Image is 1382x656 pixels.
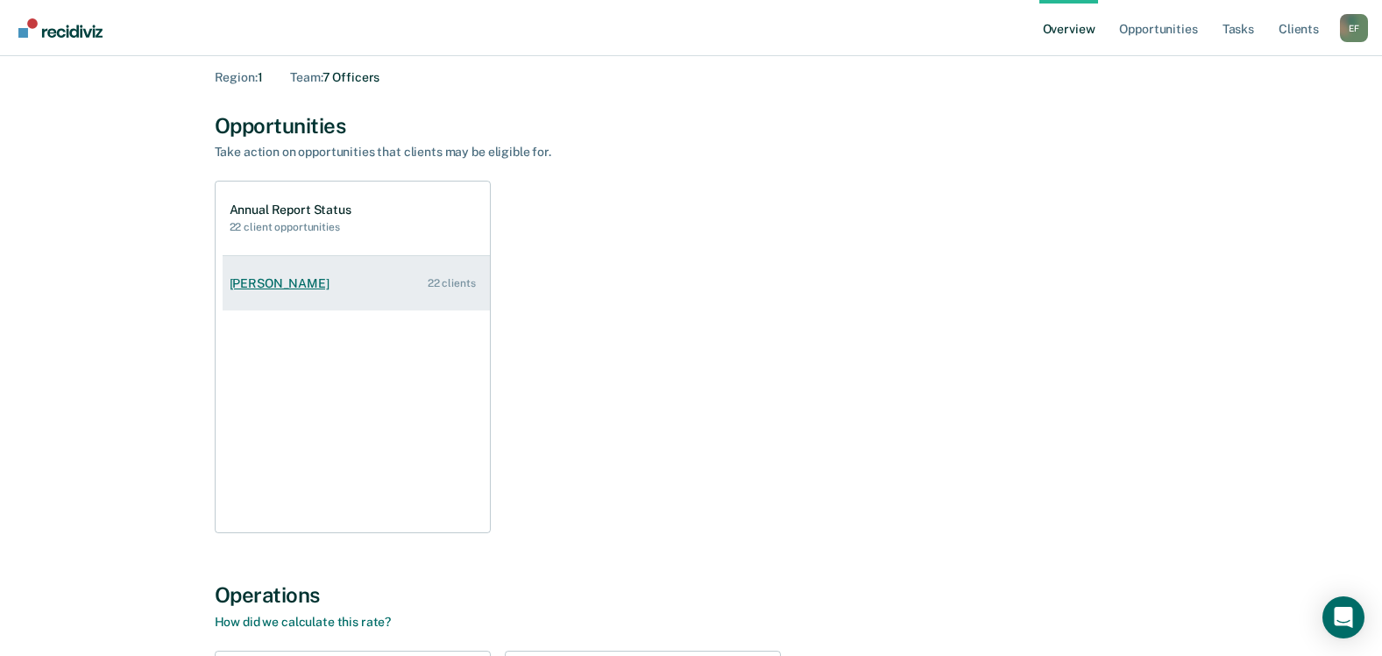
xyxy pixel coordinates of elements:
div: 7 Officers [290,70,379,85]
span: Team : [290,70,322,84]
span: Region : [215,70,258,84]
div: 22 clients [428,277,476,289]
div: 1 [215,70,263,85]
h2: 22 client opportunities [230,221,351,233]
a: How did we calculate this rate? [215,615,392,629]
div: [PERSON_NAME] [230,276,337,291]
h1: Annual Report Status [230,203,351,217]
div: E F [1340,14,1368,42]
div: Open Intercom Messenger [1322,596,1364,638]
div: Operations [215,582,1168,608]
button: Profile dropdown button [1340,14,1368,42]
div: Opportunities [215,113,1168,139]
div: Take action on opportunities that clients may be eligible for. [215,145,828,160]
a: [PERSON_NAME] 22 clients [223,259,490,309]
img: Recidiviz [18,18,103,38]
